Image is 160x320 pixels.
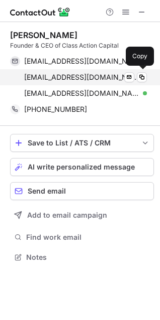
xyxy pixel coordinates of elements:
span: AI write personalized message [28,163,135,171]
button: Notes [10,250,154,264]
button: save-profile-one-click [10,134,154,152]
span: Notes [26,253,150,262]
span: [PHONE_NUMBER] [24,105,87,114]
span: [EMAIL_ADDRESS][DOMAIN_NAME] [24,89,139,98]
span: Add to email campaign [27,211,107,219]
button: AI write personalized message [10,158,154,176]
button: Add to email campaign [10,206,154,224]
button: Find work email [10,230,154,244]
span: Send email [28,187,66,195]
span: [EMAIL_ADDRESS][DOMAIN_NAME] [24,57,139,66]
div: Founder & CEO of Class Action Capital [10,41,154,50]
div: Save to List / ATS / CRM [28,139,136,147]
span: [EMAIL_ADDRESS][DOMAIN_NAME] [24,73,139,82]
img: ContactOut v5.3.10 [10,6,70,18]
button: Send email [10,182,154,200]
span: Find work email [26,233,150,242]
div: [PERSON_NAME] [10,30,77,40]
